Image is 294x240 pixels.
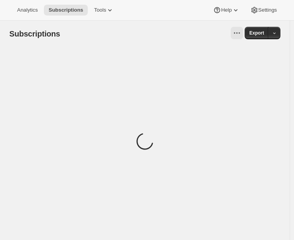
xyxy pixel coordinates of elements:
span: Help [221,7,231,13]
span: Settings [258,7,277,13]
button: Tools [89,5,118,16]
span: Subscriptions [49,7,83,13]
button: Subscriptions [44,5,88,16]
button: Export [245,27,269,39]
span: Subscriptions [9,30,60,38]
span: Tools [94,7,106,13]
button: Analytics [12,5,42,16]
button: View actions for Subscriptions [231,27,243,39]
button: Help [209,5,244,16]
span: Analytics [17,7,38,13]
button: Settings [246,5,282,16]
span: Export [249,30,264,36]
